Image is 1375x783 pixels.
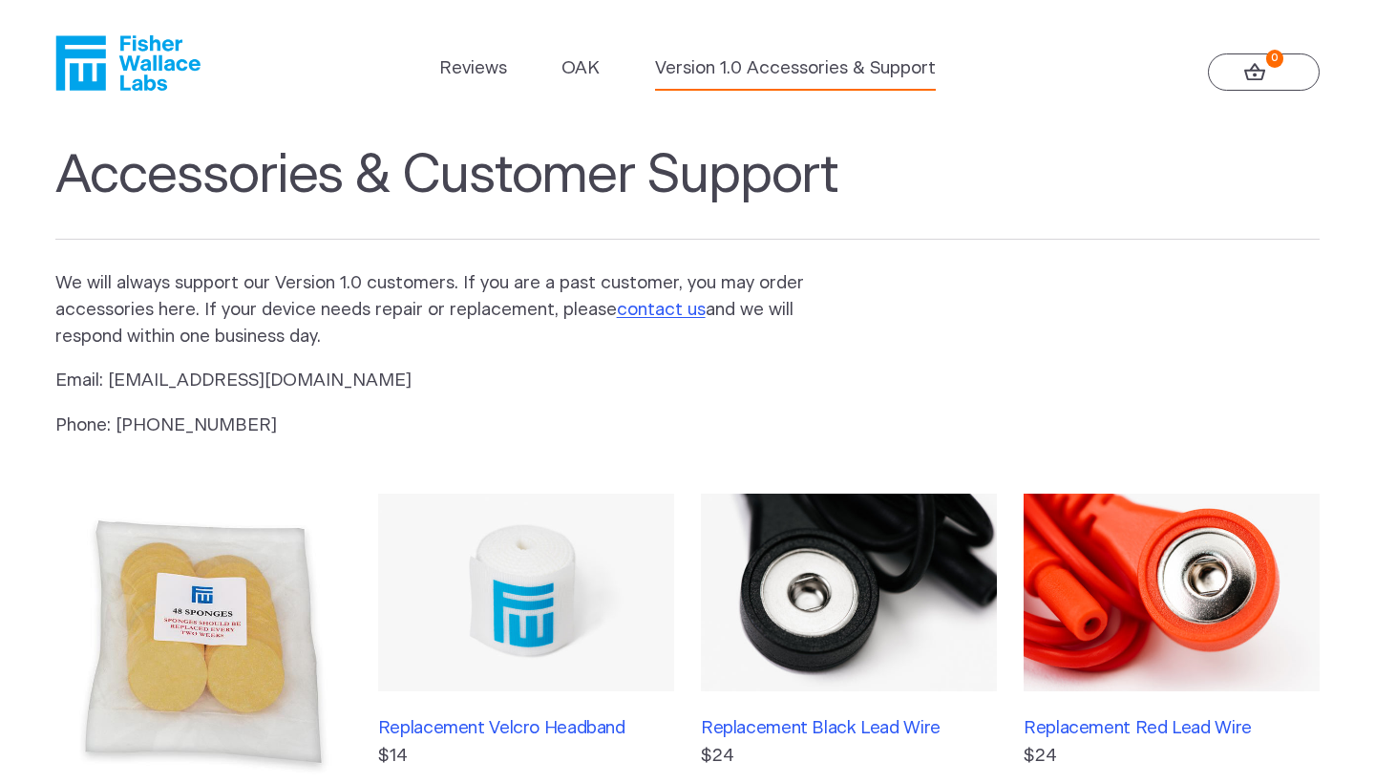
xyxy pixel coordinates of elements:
a: 0 [1208,53,1321,92]
strong: 0 [1266,50,1284,68]
a: Fisher Wallace [55,35,201,91]
h3: Replacement Red Lead Wire [1024,718,1320,739]
img: Replacement Red Lead Wire [1024,494,1320,691]
h3: Replacement Velcro Headband [378,718,674,739]
a: Reviews [439,55,507,82]
a: contact us [617,301,706,319]
p: Email: [EMAIL_ADDRESS][DOMAIN_NAME] [55,368,835,394]
p: $14 [378,743,674,770]
p: Phone: [PHONE_NUMBER] [55,413,835,439]
img: Replacement Velcro Headband [378,494,674,691]
a: OAK [561,55,600,82]
a: Version 1.0 Accessories & Support [655,55,936,82]
h3: Replacement Black Lead Wire [701,718,997,739]
img: Replacement Black Lead Wire [701,494,997,691]
p: $24 [1024,743,1320,770]
h1: Accessories & Customer Support [55,144,1321,240]
p: We will always support our Version 1.0 customers. If you are a past customer, you may order acces... [55,270,835,350]
p: $24 [701,743,997,770]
